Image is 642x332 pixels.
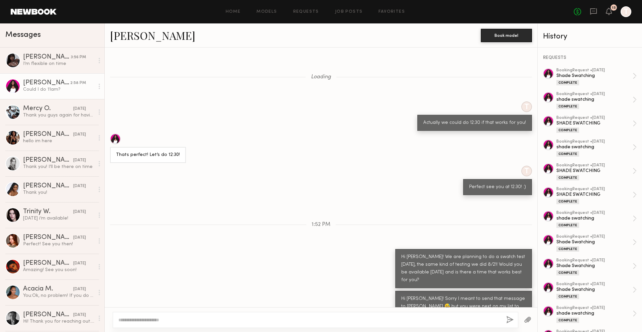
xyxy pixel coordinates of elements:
[556,235,637,252] a: bookingRequest •[DATE]Shade SwatchingComplete
[556,104,579,109] div: Complete
[621,6,631,17] a: T
[556,151,579,157] div: Complete
[556,199,579,204] div: Complete
[556,68,633,73] div: booking Request • [DATE]
[556,294,579,299] div: Complete
[556,318,579,323] div: Complete
[556,258,637,275] a: bookingRequest •[DATE]Shade SwatchingComplete
[556,116,637,133] a: bookingRequest •[DATE]SHADE SWATCHINGComplete
[556,96,633,103] div: shade swatching
[23,267,94,273] div: Amazing! See you soon!
[110,28,195,43] a: [PERSON_NAME]
[73,286,86,293] div: [DATE]
[23,138,94,144] div: hello im here
[5,31,41,39] span: Messages
[469,183,526,191] div: Perfect see you at 12:30! :)
[556,239,633,245] div: Shade Swatching
[23,105,73,112] div: Mercy O.
[423,119,526,127] div: Actually we could do 12:30 if that works for you!
[556,140,633,144] div: booking Request • [DATE]
[556,223,579,228] div: Complete
[23,215,94,222] div: [DATE] i’m available!
[73,260,86,267] div: [DATE]
[23,260,73,267] div: [PERSON_NAME]
[71,54,86,61] div: 3:56 PM
[556,175,579,180] div: Complete
[23,312,73,318] div: [PERSON_NAME]
[73,312,86,318] div: [DATE]
[556,92,637,109] a: bookingRequest •[DATE]shade swatchingComplete
[116,151,180,159] div: Thats perfect! Let’s do 12:30!
[23,131,73,138] div: [PERSON_NAME]
[556,310,633,317] div: shade swatching
[543,56,637,60] div: REQUESTS
[23,241,94,247] div: Perfect! See you then!
[70,80,86,86] div: 2:58 PM
[556,116,633,120] div: booking Request • [DATE]
[556,163,633,168] div: booking Request • [DATE]
[556,246,579,252] div: Complete
[23,164,94,170] div: Thank you! I’ll be there on time
[23,54,71,61] div: [PERSON_NAME]
[23,157,73,164] div: [PERSON_NAME]
[23,80,70,86] div: [PERSON_NAME]
[556,92,633,96] div: booking Request • [DATE]
[612,6,616,10] div: 13
[23,293,94,299] div: You: Ok, no problem! If you do 2:30, we could do that also. Or I can let you know about the next ...
[556,163,637,180] a: bookingRequest •[DATE]SHADE SWATCHINGComplete
[556,187,633,191] div: booking Request • [DATE]
[556,211,633,215] div: booking Request • [DATE]
[556,306,637,323] a: bookingRequest •[DATE]shade swatchingComplete
[73,132,86,138] div: [DATE]
[556,191,633,198] div: SHADE SWATCHING
[379,10,405,14] a: Favorites
[556,282,633,286] div: booking Request • [DATE]
[556,80,579,85] div: Complete
[293,10,319,14] a: Requests
[556,235,633,239] div: booking Request • [DATE]
[556,282,637,299] a: bookingRequest •[DATE]Shade SwatchingComplete
[556,215,633,222] div: shade swatching
[23,318,94,325] div: Hi! Thank you for reaching out. Is this a paid gig? If so, could you please share your rate?
[556,73,633,79] div: Shade Swatching
[556,68,637,85] a: bookingRequest •[DATE]Shade SwatchingComplete
[556,211,637,228] a: bookingRequest •[DATE]shade swatchingComplete
[73,183,86,189] div: [DATE]
[23,183,73,189] div: [PERSON_NAME]
[556,144,633,150] div: shade swatching
[556,270,579,275] div: Complete
[556,120,633,127] div: SHADE SWATCHING
[335,10,363,14] a: Job Posts
[23,61,94,67] div: I’m flexible on time
[73,235,86,241] div: [DATE]
[556,187,637,204] a: bookingRequest •[DATE]SHADE SWATCHINGComplete
[481,29,532,42] button: Book model
[312,222,330,228] span: 1:52 PM
[311,74,331,80] span: Loading
[23,286,73,293] div: Acacia M.
[23,86,94,93] div: Could I do 11am?
[256,10,277,14] a: Models
[556,286,633,293] div: Shade Swatching
[556,258,633,263] div: booking Request • [DATE]
[73,157,86,164] div: [DATE]
[556,140,637,157] a: bookingRequest •[DATE]shade swatchingComplete
[481,32,532,38] a: Book model
[23,189,94,196] div: Thank you!
[556,128,579,133] div: Complete
[556,263,633,269] div: Shade Swatching
[556,168,633,174] div: SHADE SWATCHING
[401,253,526,284] div: Hi [PERSON_NAME]! We are planning to do a swatch test [DATE], the same kind of testing we did 8/2...
[73,209,86,215] div: [DATE]
[23,209,73,215] div: Trinity W.
[226,10,241,14] a: Home
[556,306,633,310] div: booking Request • [DATE]
[23,234,73,241] div: [PERSON_NAME]
[73,106,86,112] div: [DATE]
[543,33,637,40] div: History
[23,112,94,118] div: Thank you guys again for having me. 😊🙏🏿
